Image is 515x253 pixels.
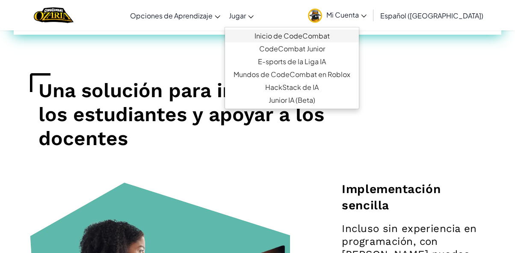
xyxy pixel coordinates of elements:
span: Mi Cuenta [326,10,367,19]
img: Home [34,6,74,24]
a: HackStack de IA [225,81,359,94]
span: Opciones de Aprendizaje [130,11,213,20]
a: E-sports de la Liga IA [225,55,359,68]
span: Español ([GEOGRAPHIC_DATA]) [380,11,483,20]
a: CodeCombat Junior [225,42,359,55]
a: Junior IA (Beta) [225,94,359,107]
a: Opciones de Aprendizaje [126,4,225,27]
a: Español ([GEOGRAPHIC_DATA]) [376,4,488,27]
h1: Una solución para involucrar a los estudiantes y apoyar a los docentes [30,73,341,155]
img: avatar [308,9,322,23]
a: Mundos de CodeCombat en Roblox [225,68,359,81]
a: Inicio de CodeCombat [225,30,359,42]
a: Ozaria by CodeCombat logo [34,6,74,24]
a: Jugar [225,4,258,27]
a: Mi Cuenta [304,2,371,29]
span: Jugar [229,11,246,20]
h2: Implementación sencilla [342,181,485,214]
